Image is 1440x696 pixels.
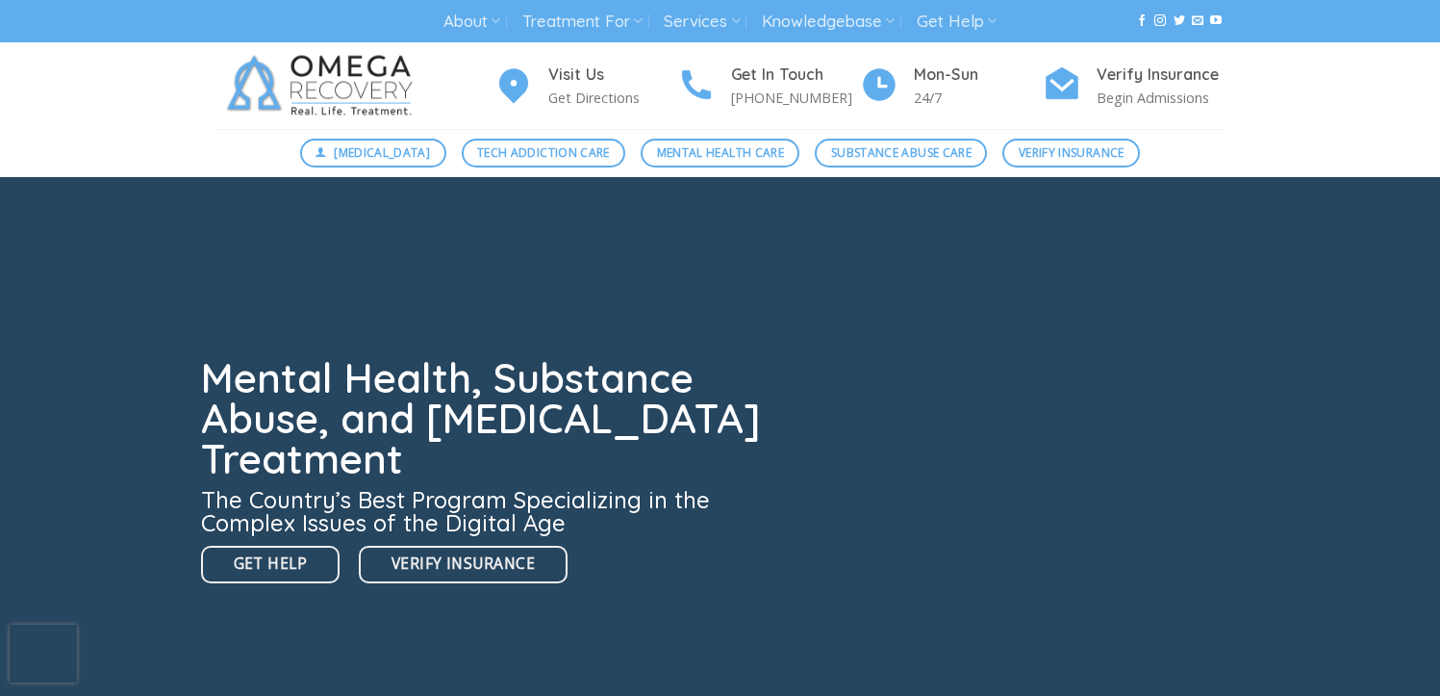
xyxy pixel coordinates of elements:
[731,87,860,109] p: [PHONE_NUMBER]
[1192,14,1203,28] a: Send us an email
[494,63,677,110] a: Visit Us Get Directions
[234,552,308,576] span: Get Help
[914,63,1043,88] h4: Mon-Sun
[1097,87,1225,109] p: Begin Admissions
[1019,143,1124,162] span: Verify Insurance
[462,139,626,168] a: Tech Addiction Care
[641,139,799,168] a: Mental Health Care
[1154,14,1166,28] a: Follow on Instagram
[1043,63,1225,110] a: Verify Insurance Begin Admissions
[300,139,446,168] a: [MEDICAL_DATA]
[548,87,677,109] p: Get Directions
[201,546,341,583] a: Get Help
[762,4,895,39] a: Knowledgebase
[359,546,568,583] a: Verify Insurance
[392,552,535,576] span: Verify Insurance
[201,358,772,479] h1: Mental Health, Substance Abuse, and [MEDICAL_DATA] Treatment
[664,4,740,39] a: Services
[914,87,1043,109] p: 24/7
[1174,14,1185,28] a: Follow on Twitter
[548,63,677,88] h4: Visit Us
[1002,139,1140,168] a: Verify Insurance
[677,63,860,110] a: Get In Touch [PHONE_NUMBER]
[657,143,784,162] span: Mental Health Care
[917,4,997,39] a: Get Help
[522,4,643,39] a: Treatment For
[731,63,860,88] h4: Get In Touch
[201,488,772,534] h3: The Country’s Best Program Specializing in the Complex Issues of the Digital Age
[10,625,77,683] iframe: reCAPTCHA
[815,139,987,168] a: Substance Abuse Care
[477,143,610,162] span: Tech Addiction Care
[1097,63,1225,88] h4: Verify Insurance
[831,143,972,162] span: Substance Abuse Care
[334,143,430,162] span: [MEDICAL_DATA]
[1136,14,1148,28] a: Follow on Facebook
[1210,14,1222,28] a: Follow on YouTube
[215,42,432,129] img: Omega Recovery
[443,4,500,39] a: About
